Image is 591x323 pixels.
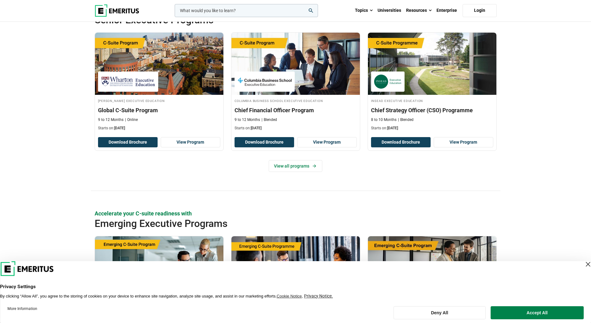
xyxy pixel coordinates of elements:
[387,126,398,130] span: [DATE]
[371,117,396,122] p: 8 to 10 Months
[235,126,357,131] p: Starts on:
[262,117,277,122] p: Blended
[95,217,456,230] h2: Emerging Executive Programs
[231,33,360,95] img: Chief Financial Officer Program | Online Finance Course
[161,137,220,148] a: View Program
[371,126,493,131] p: Starts on:
[398,117,414,122] p: Blended
[98,98,220,103] h4: [PERSON_NAME] Executive Education
[95,33,223,134] a: Leadership Course by Wharton Executive Education - September 24, 2025 Wharton Executive Education...
[368,236,496,298] img: Emerging COO Program | Online Supply Chain and Operations Course
[98,117,123,122] p: 9 to 12 Months
[371,106,493,114] h3: Chief Strategy Officer (CSO) Programme
[98,126,220,131] p: Starts on:
[95,33,223,95] img: Global C-Suite Program | Online Leadership Course
[238,75,292,89] img: Columbia Business School Executive Education
[297,137,357,148] a: View Program
[95,210,497,217] p: Accelerate your C-suite readiness with
[175,4,318,17] input: woocommerce-product-search-field-0
[371,137,431,148] button: Download Brochure
[95,236,223,298] img: Emerging CFO Program | Online Finance Course
[434,137,493,148] a: View Program
[368,33,496,134] a: Leadership Course by INSEAD Executive Education - October 14, 2025 INSEAD Executive Education INS...
[463,4,497,17] a: Login
[235,98,357,103] h4: Columbia Business School Executive Education
[371,98,493,103] h4: INSEAD Executive Education
[251,126,262,130] span: [DATE]
[231,33,360,134] a: Finance Course by Columbia Business School Executive Education - September 29, 2025 Columbia Busi...
[125,117,138,122] p: Online
[98,106,220,114] h3: Global C-Suite Program
[235,137,294,148] button: Download Brochure
[98,137,158,148] button: Download Brochure
[368,33,496,95] img: Chief Strategy Officer (CSO) Programme | Online Leadership Course
[114,126,125,130] span: [DATE]
[231,236,360,298] img: Emerging CTO Programme | Online Business Management Course
[374,75,401,89] img: INSEAD Executive Education
[269,160,322,172] a: View all programs
[235,117,260,122] p: 9 to 12 Months
[101,75,155,89] img: Wharton Executive Education
[235,106,357,114] h3: Chief Financial Officer Program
